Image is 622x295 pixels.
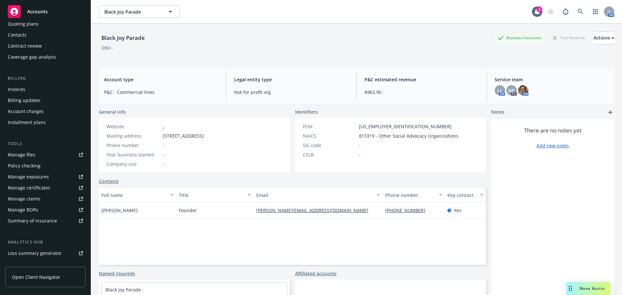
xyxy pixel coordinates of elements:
[5,30,86,40] a: Contacts
[5,150,86,160] a: Manage files
[163,123,164,130] a: -
[163,132,204,139] span: [STREET_ADDRESS]
[5,172,86,182] a: Manage exposures
[107,123,160,130] div: Website
[99,187,176,203] button: Full name
[295,108,318,115] span: Identifiers
[589,5,602,18] a: Switch app
[8,19,39,29] div: Quoting plans
[5,248,86,258] a: Loss summary generator
[593,32,614,44] div: Actions
[8,172,49,182] div: Manage exposures
[101,192,167,199] div: Full name
[303,142,356,149] div: SIC code
[303,132,356,139] div: NAICS
[163,161,164,167] span: -
[536,6,542,12] div: 3
[107,151,160,158] div: Year business started
[495,34,545,42] div: Business Insurance
[101,207,138,214] span: [PERSON_NAME]
[163,151,164,158] span: -
[8,150,35,160] div: Manage files
[5,95,86,106] a: Billing updates
[8,161,40,171] div: Policy checking
[508,87,515,94] span: NP
[8,205,38,215] div: Manage BORs
[445,187,486,203] button: Key contact
[256,192,373,199] div: Email
[383,187,444,203] button: Phone number
[5,141,86,147] div: Tools
[5,239,86,245] div: Analytics hub
[359,142,361,149] span: -
[524,127,582,134] span: There are no notes yet
[8,84,25,95] div: Invoices
[99,34,147,42] div: Black Joy Parade
[104,76,218,83] span: Account type
[234,89,349,96] span: Not for profit org
[104,89,218,96] span: P&C - Commercial lines
[518,85,528,96] img: photo
[606,108,614,116] a: add
[359,132,458,139] span: 813319 - Other Social Advocacy Organizations
[559,5,572,18] a: Report a Bug
[295,270,337,277] a: Affiliated accounts
[12,274,60,280] span: Open Client Navigator
[163,142,164,149] span: -
[303,151,356,158] div: CSLB
[364,76,479,83] span: P&C estimated revenue
[8,30,27,40] div: Contacts
[176,187,254,203] button: Title
[8,183,50,193] div: Manage certificates
[8,248,62,258] div: Loss summary generator
[580,286,605,291] span: Nova Assist
[5,117,86,128] a: Installment plans
[5,41,86,51] a: Contract review
[8,41,42,51] div: Contract review
[495,76,609,83] span: Service team
[256,207,374,213] a: [PERSON_NAME][EMAIL_ADDRESS][DOMAIN_NAME]
[5,19,86,29] a: Quoting plans
[491,108,504,116] span: Notes
[234,76,349,83] span: Legal entity type
[303,123,356,130] div: FEIN
[5,205,86,215] a: Manage BORs
[497,87,502,94] span: LL
[5,3,86,21] a: Accounts
[107,142,160,149] div: Phone number
[101,44,113,51] div: DBA: -
[99,5,180,18] button: Black Joy Parade
[385,192,435,199] div: Phone number
[99,178,119,185] a: Contacts
[5,161,86,171] a: Policy checking
[359,123,452,130] span: [US_EMPLOYER_IDENTIFICATION_NUMBER]
[104,8,160,15] span: Black Joy Parade
[8,216,57,226] div: Summary of insurance
[107,132,160,139] div: Mailing address
[5,194,86,204] a: Manage claims
[8,106,44,117] div: Account charges
[385,207,431,213] a: [PHONE_NUMBER]
[27,9,48,14] span: Accounts
[8,194,40,204] div: Manage claims
[447,192,476,199] div: Key contact
[550,34,588,42] div: Total Rewards
[106,287,141,293] a: Black Joy Parade
[566,282,610,295] button: Nova Assist
[107,161,160,167] div: Company size
[593,31,614,44] button: Actions
[454,207,461,214] span: Yes
[5,216,86,226] a: Summary of insurance
[99,108,126,115] span: General info
[8,52,56,62] div: Coverage gap analysis
[5,183,86,193] a: Manage certificates
[8,95,40,106] div: Billing updates
[254,187,383,203] button: Email
[179,192,244,199] div: Title
[364,89,479,96] span: $963.90
[574,5,587,18] a: Search
[5,52,86,62] a: Coverage gap analysis
[99,270,135,277] a: Named insureds
[566,282,574,295] div: Drag to move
